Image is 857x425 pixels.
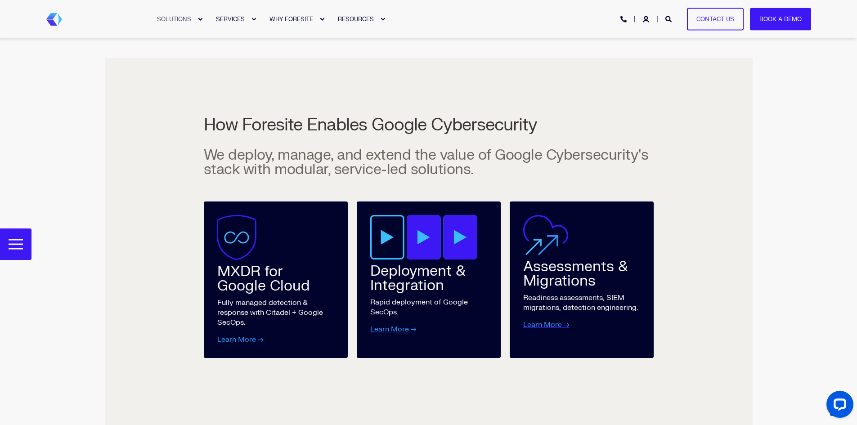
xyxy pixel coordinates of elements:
[523,259,640,288] div: Assessments & Migrations
[750,8,811,31] a: Book a Demo
[380,17,386,22] div: Expand RESOURCES
[523,320,570,329] a: Learn More →
[687,8,744,31] a: Contact Us
[523,215,568,255] img: Assessment & Migration
[370,215,477,260] img: Deploy
[643,15,651,22] a: Login
[665,15,673,22] a: Open Search
[197,17,203,22] div: Expand SOLUTIONS
[46,13,62,26] a: Back to Home
[819,387,857,425] iframe: LiveChat chat widget
[204,54,654,134] h2: How Foresite Enables Google Cybersecurity
[370,297,487,317] p: Rapid deployment of Google SecOps.
[217,264,334,293] div: MXDR for Google Cloud
[269,15,313,22] span: WHY FORESITE
[523,293,640,313] p: Readiness assessments, SIEM migrations, detection engineering.
[251,17,256,22] div: Expand SERVICES
[204,146,649,179] span: We deploy, manage, and extend the value of Google Cybersecurity's stack with modular, service-led...
[46,13,62,26] img: Foresite brand mark, a hexagon shape of blues with a directional arrow to the right hand side
[217,298,334,327] p: Fully managed detection & response with Citadel + Google SecOps.
[217,215,256,260] img: MXDR
[217,335,264,344] a: Learn More →
[157,15,191,22] span: SOLUTIONS
[370,264,487,293] div: Deployment & Integration
[338,15,374,22] span: RESOURCES
[370,325,417,334] a: Learn More →
[319,17,325,22] div: Expand WHY FORESITE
